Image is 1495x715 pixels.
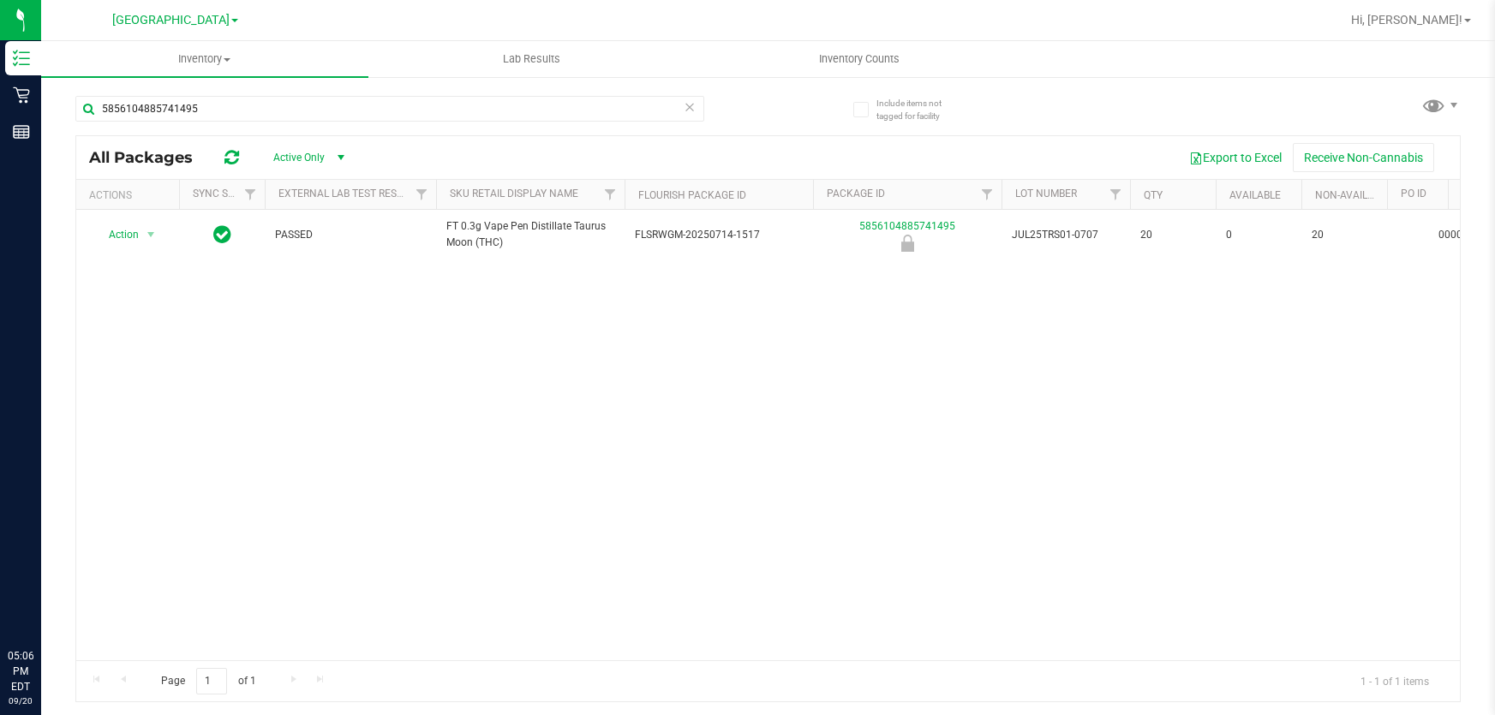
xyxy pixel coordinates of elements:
[278,188,413,200] a: External Lab Test Result
[810,235,1004,252] div: Newly Received
[112,13,230,27] span: [GEOGRAPHIC_DATA]
[8,694,33,707] p: 09/20
[450,188,578,200] a: Sku Retail Display Name
[1226,227,1291,243] span: 0
[827,188,885,200] a: Package ID
[93,223,140,247] span: Action
[1312,227,1377,243] span: 20
[368,41,696,77] a: Lab Results
[480,51,583,67] span: Lab Results
[13,50,30,67] inline-svg: Inventory
[13,86,30,104] inline-svg: Retail
[446,218,614,251] span: FT 0.3g Vape Pen Distillate Taurus Moon (THC)
[1178,143,1293,172] button: Export to Excel
[8,648,33,694] p: 05:06 PM EDT
[1229,189,1281,201] a: Available
[1293,143,1434,172] button: Receive Non-Cannabis
[408,180,436,209] a: Filter
[89,148,210,167] span: All Packages
[684,96,696,118] span: Clear
[193,188,259,200] a: Sync Status
[13,123,30,140] inline-svg: Reports
[275,227,426,243] span: PASSED
[213,223,231,247] span: In Sync
[147,668,270,694] span: Page of 1
[796,51,923,67] span: Inventory Counts
[973,180,1002,209] a: Filter
[596,180,625,209] a: Filter
[17,578,69,629] iframe: Resource center
[1351,13,1462,27] span: Hi, [PERSON_NAME]!
[1347,668,1443,694] span: 1 - 1 of 1 items
[859,220,955,232] a: 5856104885741495
[1140,227,1205,243] span: 20
[1401,188,1426,200] a: PO ID
[141,223,162,247] span: select
[196,668,227,694] input: 1
[1144,189,1163,201] a: Qty
[75,96,704,122] input: Search Package ID, Item Name, SKU, Lot or Part Number...
[41,51,368,67] span: Inventory
[638,189,746,201] a: Flourish Package ID
[89,189,172,201] div: Actions
[1012,227,1120,243] span: JUL25TRS01-0707
[696,41,1023,77] a: Inventory Counts
[876,97,962,122] span: Include items not tagged for facility
[41,41,368,77] a: Inventory
[1102,180,1130,209] a: Filter
[635,227,803,243] span: FLSRWGM-20250714-1517
[1438,229,1486,241] a: 00001048
[1315,189,1391,201] a: Non-Available
[236,180,265,209] a: Filter
[1015,188,1077,200] a: Lot Number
